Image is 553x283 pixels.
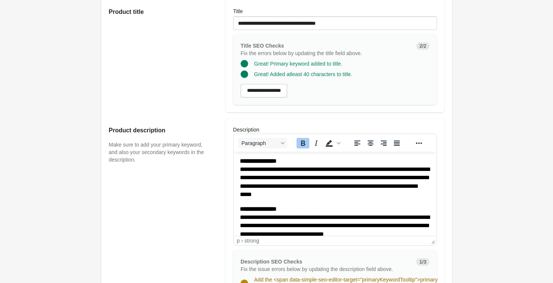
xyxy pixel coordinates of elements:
button: Align center [364,138,377,148]
span: Description SEO Checks [241,259,302,265]
span: 1/3 [416,258,429,266]
button: Bold [297,138,309,148]
button: Align left [351,138,364,148]
p: Fix the errors below by updating the title field above. [241,49,411,57]
h2: Product description [109,126,211,135]
p: Fix the issue errors below by updating the description field above. [241,265,411,273]
span: Great! Added atleast 40 characters to title. [254,71,352,77]
button: Justify [390,138,403,148]
div: › [241,238,243,244]
p: Make sure to add your primary keyword, and also your secondary keywords in the description. [109,141,211,163]
button: Align right [377,138,390,148]
span: 2/2 [416,42,429,50]
div: strong [244,238,259,244]
iframe: Rich Text Area [234,152,436,236]
button: Italic [310,138,322,148]
h2: Product title [109,7,211,16]
span: Great! Primary keyword added to title. [254,61,342,67]
div: Press the Up and Down arrow keys to resize the editor. [428,236,436,245]
button: Blocks [238,138,287,148]
div: Background color [323,138,342,148]
span: Paragraph [241,140,278,146]
div: p [237,238,240,244]
label: Title [233,7,243,15]
button: Reveal or hide additional toolbar items [413,138,425,148]
span: Title SEO Checks [241,43,284,49]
